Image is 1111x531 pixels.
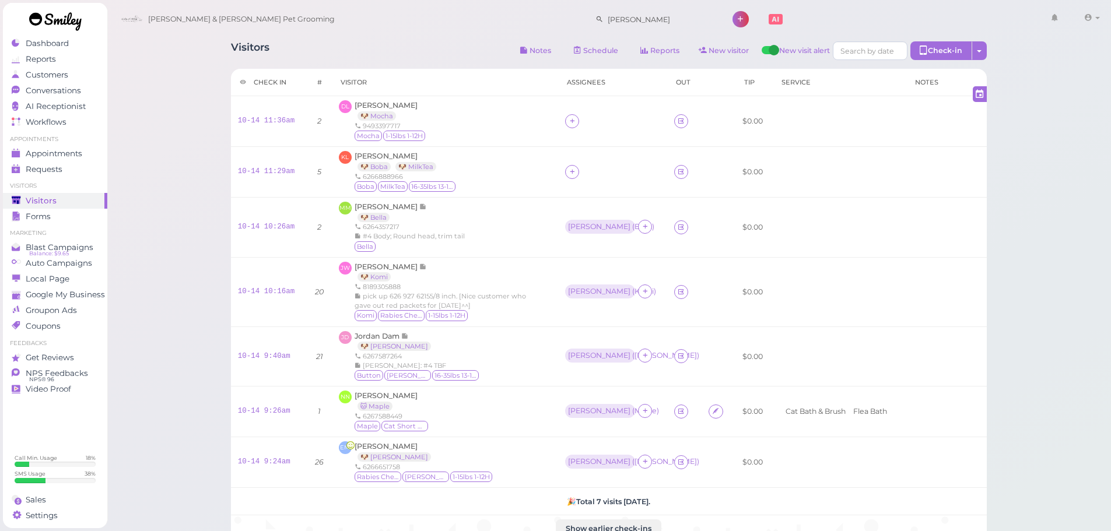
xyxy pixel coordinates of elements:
div: Check-in [910,41,972,60]
td: $0.00 [735,96,773,147]
span: #4 Body; Round head, trim tail [363,232,465,240]
span: Blast Campaigns [26,242,93,252]
span: [PERSON_NAME] [355,391,418,400]
span: JW [339,262,352,275]
td: $0.00 [735,437,773,488]
td: $0.00 [735,197,773,257]
a: Forms [3,209,107,224]
span: Workflows [26,117,66,127]
li: Appointments [3,135,107,143]
div: [PERSON_NAME] (Maple) [565,404,638,419]
span: DL [339,100,352,113]
span: NPS® 96 [29,375,54,384]
div: [PERSON_NAME] ( Komi ) [568,287,632,296]
span: [PERSON_NAME] [355,152,418,160]
a: 🐶 Mocha [358,111,396,121]
span: Boba [355,181,377,192]
th: Assignees [558,69,667,96]
li: Marketing [3,229,107,237]
i: 5 [317,167,321,176]
div: [PERSON_NAME] (Komi) [565,284,638,300]
span: Maple [355,421,380,431]
span: Note [419,202,427,211]
a: NPS Feedbacks NPS® 96 [3,365,107,381]
i: 2 [317,117,321,125]
span: Reports [26,54,56,64]
span: NN [339,391,352,403]
span: Rabies Checked [378,310,425,321]
div: 6266651758 [355,462,493,472]
div: 18 % [86,454,96,462]
span: Settings [26,511,58,521]
span: Local Page [26,274,69,284]
span: 1-15lbs 1-12H [383,131,425,141]
span: Visitors [26,196,57,206]
td: $0.00 [735,326,773,386]
span: JD [339,331,352,344]
div: 6264357217 [355,222,465,231]
div: [PERSON_NAME] ( [PERSON_NAME] ) [568,458,632,466]
i: 21 [316,352,323,361]
span: 16-35lbs 13-15H [409,181,455,192]
div: [PERSON_NAME] (Bella) [565,220,638,235]
span: Bruno [402,472,449,482]
div: 6267588449 [355,412,429,421]
a: Coupons [3,318,107,334]
span: [PERSON_NAME]: #4 TBF [363,361,446,370]
span: AI Receptionist [26,101,86,111]
td: $0.00 [735,257,773,326]
span: Rabies Checked [355,472,401,482]
li: Visitors [3,182,107,190]
a: Schedule [564,41,628,60]
th: Visitor [332,69,559,96]
a: 🐶 MilkTea [395,162,436,171]
a: Reports [3,51,107,67]
span: [PERSON_NAME] [355,202,419,211]
a: 10-14 11:36am [238,117,295,125]
input: Search customer [604,10,717,29]
span: 16-35lbs 13-15H [432,370,479,381]
a: Reports [631,41,689,60]
a: 10-14 10:16am [238,287,295,296]
a: Groupon Ads [3,303,107,318]
span: KL [339,151,352,164]
a: 🐶 Bella [358,213,390,222]
a: 10-14 10:26am [238,223,295,231]
span: MM [339,202,352,214]
span: Google My Business [26,290,105,300]
div: [PERSON_NAME] ( Maple ) [568,407,632,415]
button: Notes [510,41,561,60]
span: Komi [355,310,377,321]
a: New visitor [689,41,759,60]
a: Video Proof [3,381,107,397]
a: Sales [3,492,107,508]
a: [PERSON_NAME] 🐶 Mocha [355,101,418,120]
a: [PERSON_NAME] 🐶 Komi [355,262,427,282]
a: Blast Campaigns Balance: $9.65 [3,240,107,255]
a: 🐶 Komi [358,272,391,282]
li: Flea Bath [850,406,890,417]
a: 🐶 Boba [358,162,391,171]
a: [PERSON_NAME] 🐱 Maple [355,391,418,410]
li: Feedbacks [3,339,107,347]
span: Coupons [26,321,61,331]
a: AI Receptionist [3,99,107,114]
span: Balance: $9.65 [29,249,69,258]
a: Get Reviews [3,350,107,365]
span: Auto Campaigns [26,258,92,268]
span: Conversations [26,86,81,96]
span: Bella [355,241,376,252]
th: Check in [231,69,307,96]
span: MilkTea [378,181,408,192]
a: 🐶 [PERSON_NAME] [358,342,431,351]
a: Jordan Dam 🐶 [PERSON_NAME] [355,332,437,351]
a: [PERSON_NAME] 🐶 Bella [355,202,427,221]
span: NPS Feedbacks [26,368,88,378]
span: Appointments [26,149,82,159]
div: 38 % [85,470,96,477]
a: 🐶 [PERSON_NAME] [358,452,431,462]
span: [PERSON_NAME] [355,442,418,451]
span: Forms [26,212,51,221]
span: Get Reviews [26,353,74,363]
span: Kingsley [384,370,431,381]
